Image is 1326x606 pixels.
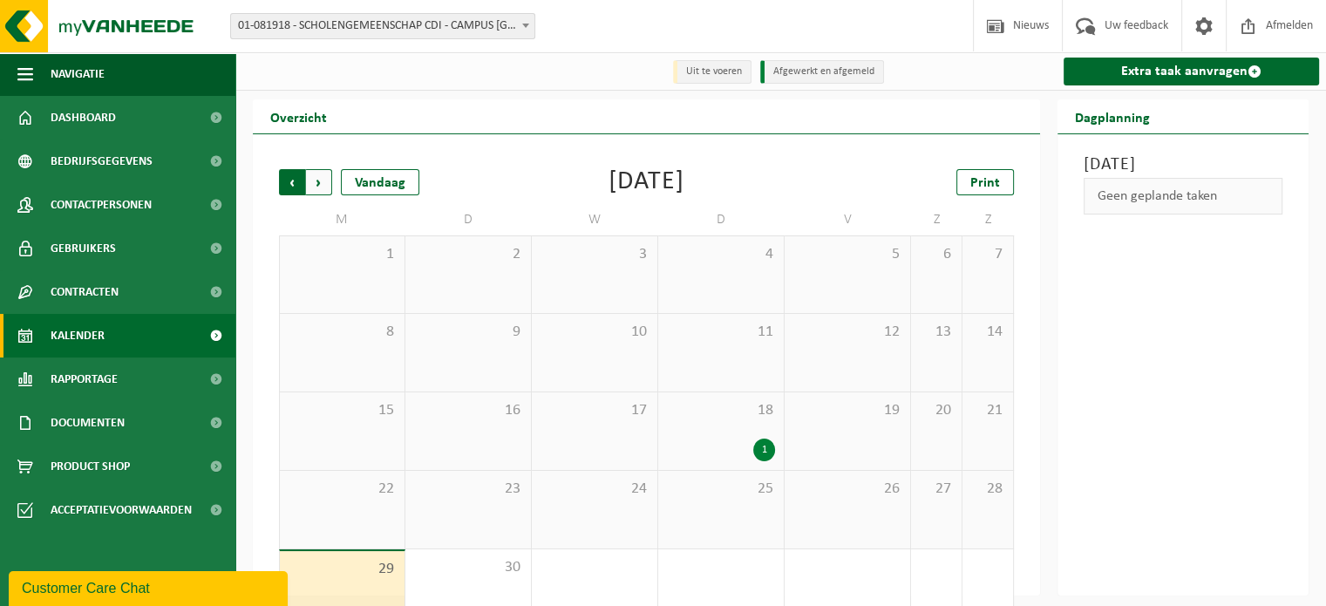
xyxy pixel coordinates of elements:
span: 23 [414,480,522,499]
span: 26 [793,480,901,499]
a: Print [956,169,1014,195]
li: Uit te voeren [673,60,751,84]
li: Afgewerkt en afgemeld [760,60,884,84]
span: Contactpersonen [51,183,152,227]
span: 21 [971,401,1004,420]
span: 3 [541,245,649,264]
span: 19 [793,401,901,420]
div: Geen geplande taken [1084,178,1282,214]
span: Volgende [306,169,332,195]
span: 6 [920,245,953,264]
span: 24 [541,480,649,499]
span: 18 [667,401,775,420]
span: Print [970,176,1000,190]
td: Z [962,204,1014,235]
span: 5 [793,245,901,264]
span: 13 [920,323,953,342]
span: 27 [920,480,953,499]
a: Extra taak aanvragen [1064,58,1319,85]
h2: Dagplanning [1057,99,1167,133]
span: Vorige [279,169,305,195]
span: 16 [414,401,522,420]
td: Z [911,204,962,235]
span: 29 [289,560,396,579]
td: M [279,204,405,235]
span: Product Shop [51,445,130,488]
span: Dashboard [51,96,116,140]
td: D [658,204,785,235]
span: 7 [971,245,1004,264]
iframe: chat widget [9,568,291,606]
span: 12 [793,323,901,342]
span: Bedrijfsgegevens [51,140,153,183]
span: 25 [667,480,775,499]
span: 14 [971,323,1004,342]
span: Documenten [51,401,125,445]
span: Contracten [51,270,119,314]
span: 01-081918 - SCHOLENGEMEENSCHAP CDI - CAMPUS SINT-JOZEF - IEPER [231,14,534,38]
td: V [785,204,911,235]
span: 15 [289,401,396,420]
span: Navigatie [51,52,105,96]
span: 22 [289,480,396,499]
span: Acceptatievoorwaarden [51,488,192,532]
div: [DATE] [609,169,684,195]
span: 20 [920,401,953,420]
div: 1 [753,439,775,461]
span: 4 [667,245,775,264]
h2: Overzicht [253,99,344,133]
td: D [405,204,532,235]
span: 1 [289,245,396,264]
span: Gebruikers [51,227,116,270]
span: 30 [414,558,522,577]
span: 10 [541,323,649,342]
h3: [DATE] [1084,152,1282,178]
td: W [532,204,658,235]
span: 17 [541,401,649,420]
span: 01-081918 - SCHOLENGEMEENSCHAP CDI - CAMPUS SINT-JOZEF - IEPER [230,13,535,39]
span: Kalender [51,314,105,357]
span: 9 [414,323,522,342]
span: 11 [667,323,775,342]
span: Rapportage [51,357,118,401]
span: 2 [414,245,522,264]
span: 28 [971,480,1004,499]
div: Vandaag [341,169,419,195]
span: 8 [289,323,396,342]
